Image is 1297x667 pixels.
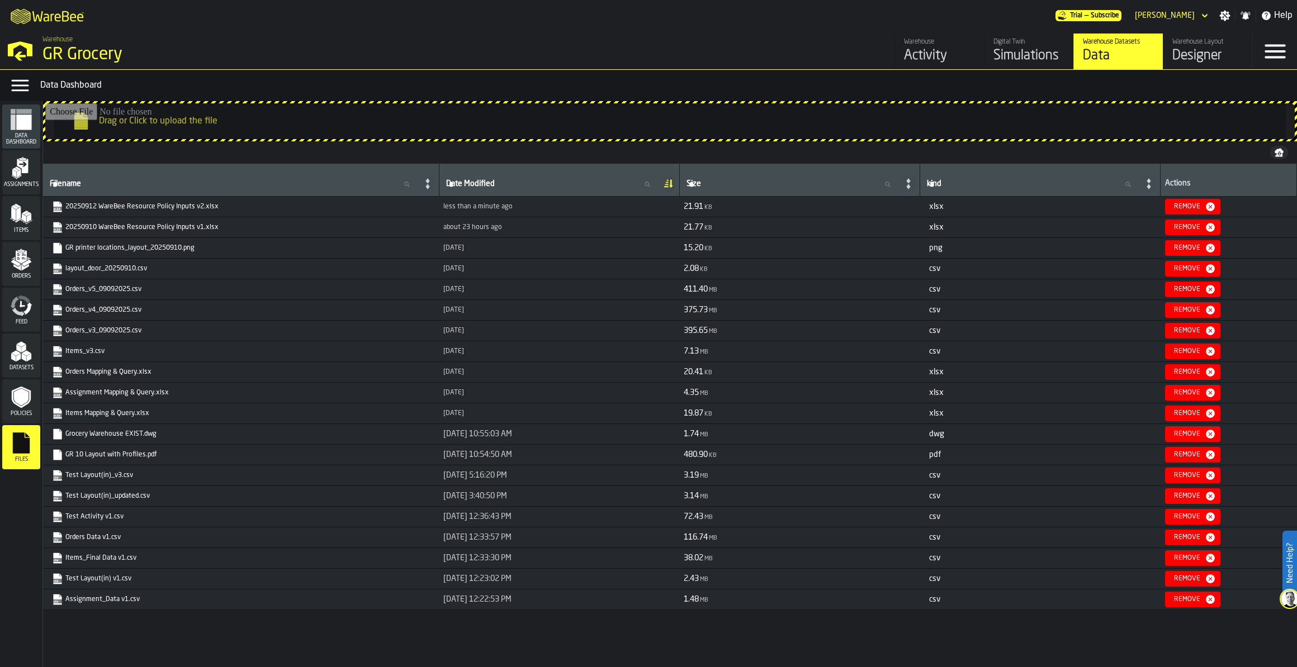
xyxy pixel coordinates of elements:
span: 7.13 [684,347,699,355]
div: Data Dashboard [40,79,1293,92]
div: Remove [1170,368,1205,376]
span: 1.48 [684,595,699,603]
span: Orders_v5_09092025.csv [50,282,432,297]
input: label [684,177,900,192]
input: label [444,177,659,192]
span: csv [929,306,940,314]
span: pdf [929,451,941,459]
span: KB [709,452,717,459]
div: Updated: 9/9/2025, 3:31:23 PM Created: 9/9/2025, 3:31:23 PM [443,306,675,314]
div: Remove [1170,285,1205,293]
button: button-Remove [1165,282,1220,297]
span: csv [929,471,940,479]
label: button-toggle-Help [1256,9,1297,22]
span: 38.02 [684,554,703,562]
label: button-toggle-Notifications [1236,10,1256,21]
span: csv [929,595,940,603]
div: Remove [1170,451,1205,459]
span: KB [704,246,712,252]
div: Updated: 9/12/2025, 11:00:09 AM Created: 9/12/2025, 11:00:09 AM [443,203,675,211]
div: Digital Twin [993,38,1064,46]
span: Datasets [2,365,40,371]
span: 21.91 [684,203,703,211]
a: link-to-https://s3.eu-west-1.amazonaws.com/drive.app.warebee.com/e451d98b-95f6-4604-91ff-c80219f9... [52,470,428,481]
span: 395.65 [684,327,708,335]
span: Trial [1070,12,1082,20]
div: Remove [1170,327,1205,335]
a: link-to-https://s3.eu-west-1.amazonaws.com/drive.app.warebee.com/e451d98b-95f6-4604-91ff-c80219f9... [52,408,428,419]
span: [DATE] 5:16:20 PM [443,471,507,480]
button: button-Remove [1165,406,1220,421]
span: [DATE] 10:54:50 AM [443,450,512,459]
span: label [927,179,941,188]
div: Remove [1170,554,1205,562]
div: Remove [1170,306,1205,314]
div: Remove [1170,223,1205,231]
span: Items [2,227,40,234]
span: Items Mapping & Query.xlsx [50,406,432,421]
div: Remove [1170,492,1205,500]
input: Drag or Click to upload the file [45,103,1295,139]
a: link-to-/wh/i/e451d98b-95f6-4604-91ff-c80219f9c36d/simulations [984,34,1073,69]
span: 20250912 WareBee Resource Policy Inputs v2.xlsx [50,199,432,215]
button: button-Remove [1165,323,1220,339]
div: Remove [1170,595,1205,603]
div: Actions [1165,179,1292,190]
a: link-to-https://s3.eu-west-1.amazonaws.com/drive.app.warebee.com/e451d98b-95f6-4604-91ff-c80219f9... [52,490,428,502]
span: csv [929,285,940,293]
div: Updated: 9/8/2025, 12:11:51 PM Created: 9/8/2025, 12:11:51 PM [443,389,675,397]
span: MB [709,328,717,335]
span: Warehouse [42,36,73,44]
button: button-Remove [1165,220,1220,235]
div: Warehouse Datasets [1083,38,1154,46]
span: 411.40 [684,285,708,293]
button: button-Remove [1165,364,1220,380]
span: xlsx [929,223,944,231]
div: Data [1083,47,1154,65]
div: Activity [904,47,975,65]
a: link-to-/wh/i/e451d98b-95f6-4604-91ff-c80219f9c36d/feed/ [894,34,984,69]
span: 3.19 [684,471,699,479]
label: Need Help? [1284,532,1296,594]
a: link-to-https://s3.eu-west-1.amazonaws.com/drive.app.warebee.com/e451d98b-95f6-4604-91ff-c80219f9... [52,387,428,398]
div: Remove [1170,389,1205,397]
span: MB [709,308,717,314]
li: menu Assignments [2,150,40,195]
span: KB [704,370,712,376]
span: MB [700,390,708,397]
span: 3.14 [684,492,699,500]
span: 20250910 WareBee Resource Policy Inputs v1.xlsx [50,220,432,235]
button: button-Remove [1165,199,1220,215]
span: png [929,244,943,252]
span: Orders_v4_09092025.csv [50,302,432,318]
button: button-Remove [1165,571,1220,587]
div: Remove [1170,409,1205,417]
a: link-to-https://s3.eu-west-1.amazonaws.com/drive.app.warebee.com/e451d98b-95f6-4604-91ff-c80219f9... [52,201,428,212]
li: menu Items [2,196,40,241]
button: button-Remove [1165,240,1220,256]
span: Test Layout(in) v1.csv [50,571,432,587]
span: KB [704,225,712,231]
span: xlsx [929,368,944,376]
span: Assignment Mapping & Query.xlsx [50,385,432,401]
span: 15.20 [684,244,703,252]
span: csv [929,554,940,562]
button: button-Remove [1165,592,1220,607]
span: GR 10 Layout with Profiles.pdf [50,447,432,463]
span: 21.77 [684,223,703,231]
span: dwg [929,430,944,438]
a: link-to-https://s3.eu-west-1.amazonaws.com/drive.app.warebee.com/e451d98b-95f6-4604-91ff-c80219f9... [52,366,428,378]
div: Remove [1170,533,1205,541]
label: button-toggle-Menu [1253,34,1297,69]
span: xlsx [929,389,944,397]
li: menu Datasets [2,333,40,378]
span: Test Layout(in)_updated.csv [50,488,432,504]
div: Remove [1170,347,1205,355]
span: [DATE] 12:23:02 PM [443,574,512,583]
span: Orders_v3_09092025.csv [50,323,432,339]
label: button-toggle-Data Menu [4,74,36,97]
button: button-Remove [1165,426,1220,442]
button: button-Remove [1165,530,1220,545]
span: Items_Final Data v1.csv [50,550,432,566]
span: MB [700,597,708,603]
